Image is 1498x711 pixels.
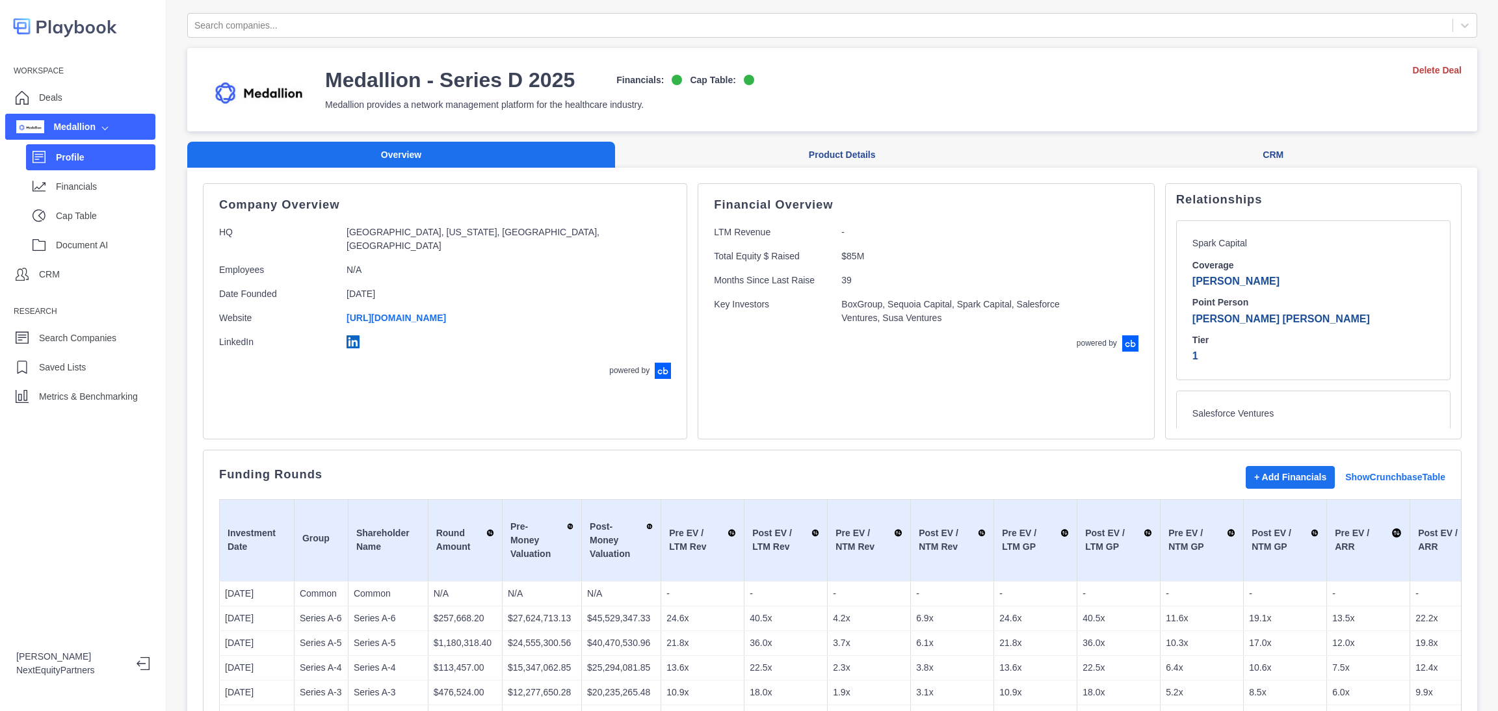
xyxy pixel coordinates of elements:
img: Sort [978,526,986,539]
p: 10.6x [1249,661,1321,675]
p: - [1249,587,1321,601]
p: Common [300,587,343,601]
p: 1 [1192,348,1434,364]
p: $25,294,081.85 [587,661,655,675]
div: Post-Money Valuation [590,520,653,561]
div: Pre EV / LTM Rev [669,526,736,554]
p: 13.6x [999,661,1071,675]
p: 1.9x [833,686,905,699]
p: Relationships [1176,194,1451,205]
p: 10.9x [999,686,1071,699]
p: Common [354,587,423,601]
p: 5.2x [1166,686,1238,699]
p: 12.4x [1415,661,1488,675]
a: Show Crunchbase Table [1345,471,1445,484]
p: 11.6x [1166,612,1238,625]
a: [URL][DOMAIN_NAME] [347,313,446,323]
p: $85M [841,250,1096,263]
p: 9.9x [1415,686,1488,699]
p: 40.5x [750,612,822,625]
div: Group [302,532,340,549]
p: LinkedIn [219,335,336,352]
div: Investment Date [228,526,286,554]
img: Sort [1391,526,1402,539]
p: [DATE] [225,661,289,675]
button: CRM [1069,142,1477,168]
p: - [916,587,988,601]
p: - [841,226,1096,239]
p: Date Founded [219,287,336,301]
p: [DATE] [347,287,618,301]
img: Sort [1144,526,1152,539]
p: 3.8x [916,661,988,675]
p: 6.9x [916,612,988,625]
p: Key Investors [714,298,831,325]
p: Profile [56,151,155,164]
div: Pre EV / ARR [1335,526,1402,554]
p: Cap Table: [690,73,736,87]
p: 22.2x [1415,612,1488,625]
img: company image [16,120,44,133]
p: [DATE] [225,587,289,601]
button: Overview [187,142,615,168]
img: crunchbase-logo [1122,335,1138,352]
div: Medallion [16,120,96,134]
p: 12.0x [1332,636,1404,650]
p: - [1332,587,1404,601]
p: 21.8x [999,636,1071,650]
p: $27,624,713.13 [508,612,576,625]
div: Pre EV / LTM GP [1002,526,1069,554]
p: 3.7x [833,636,905,650]
p: 13.5x [1332,612,1404,625]
img: Sort [646,520,653,533]
img: on-logo [672,75,682,85]
p: $257,668.20 [434,612,497,625]
img: on-logo [744,75,754,85]
p: 4.2x [833,612,905,625]
img: linkedin-logo [347,335,360,348]
p: 10.9x [666,686,739,699]
p: 39 [841,274,1096,287]
img: Sort [894,526,902,539]
img: Sort [728,526,736,539]
h3: Medallion - Series D 2025 [325,67,575,93]
p: Salesforce Ventures [1192,407,1309,420]
p: powered by [1077,337,1117,349]
p: [DATE] [225,612,289,625]
p: 8.5x [1249,686,1321,699]
p: [PERSON_NAME] [PERSON_NAME] [1192,311,1434,327]
p: Series A-4 [300,661,343,675]
p: 18.0x [1083,686,1155,699]
p: - [1083,587,1155,601]
img: logo-colored [13,13,117,40]
p: 36.0x [1083,636,1155,650]
div: Shareholder Name [356,526,420,554]
div: Round Amount [436,526,494,554]
p: [PERSON_NAME] [1192,274,1434,289]
p: $12,277,650.28 [508,686,576,699]
h6: Tier [1192,335,1434,346]
p: 10.3x [1166,636,1238,650]
img: Sort [1227,526,1235,539]
p: N/A [434,587,497,601]
p: Funding Rounds [219,469,322,480]
p: $15,347,062.85 [508,661,576,675]
a: Delete Deal [1413,64,1462,77]
p: $113,457.00 [434,661,497,675]
p: Total Equity $ Raised [714,250,831,263]
p: 22.5x [1083,661,1155,675]
img: crunchbase-logo [655,363,671,379]
p: 36.0x [750,636,822,650]
p: Website [219,311,336,325]
button: + Add Financials [1246,466,1335,489]
p: Search Companies [39,331,116,345]
p: - [999,587,1071,601]
p: $1,180,318.40 [434,636,497,650]
p: NextEquityPartners [16,664,126,677]
p: Spark Capital [1192,237,1309,250]
p: 18.0x [750,686,822,699]
img: Sort [811,526,819,539]
p: Series A-6 [354,612,423,625]
div: Post EV / ARR [1418,526,1485,554]
div: Post EV / NTM Rev [919,526,986,554]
